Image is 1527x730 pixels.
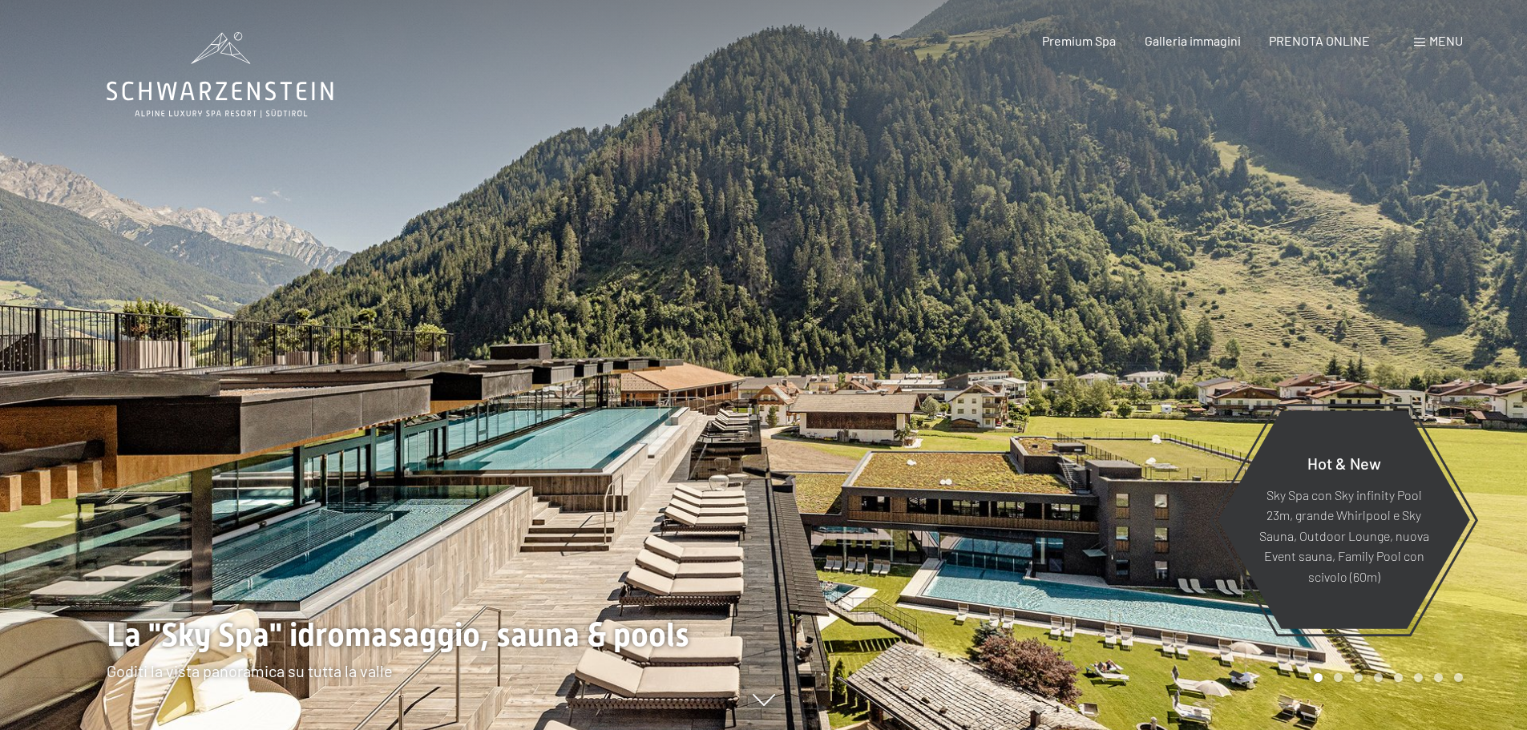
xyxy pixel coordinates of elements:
div: Carousel Page 8 [1454,673,1463,682]
a: Premium Spa [1042,33,1116,48]
div: Carousel Page 5 [1394,673,1403,682]
a: Hot & New Sky Spa con Sky infinity Pool 23m, grande Whirlpool e Sky Sauna, Outdoor Lounge, nuova ... [1217,409,1471,630]
p: Sky Spa con Sky infinity Pool 23m, grande Whirlpool e Sky Sauna, Outdoor Lounge, nuova Event saun... [1257,484,1431,587]
div: Carousel Page 4 [1374,673,1383,682]
div: Carousel Page 2 [1334,673,1343,682]
span: Menu [1429,33,1463,48]
a: Galleria immagini [1145,33,1241,48]
span: Hot & New [1307,453,1381,472]
div: Carousel Page 7 [1434,673,1443,682]
div: Carousel Page 3 [1354,673,1363,682]
div: Carousel Pagination [1308,673,1463,682]
div: Carousel Page 6 [1414,673,1423,682]
div: Carousel Page 1 (Current Slide) [1314,673,1323,682]
a: PRENOTA ONLINE [1269,33,1370,48]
